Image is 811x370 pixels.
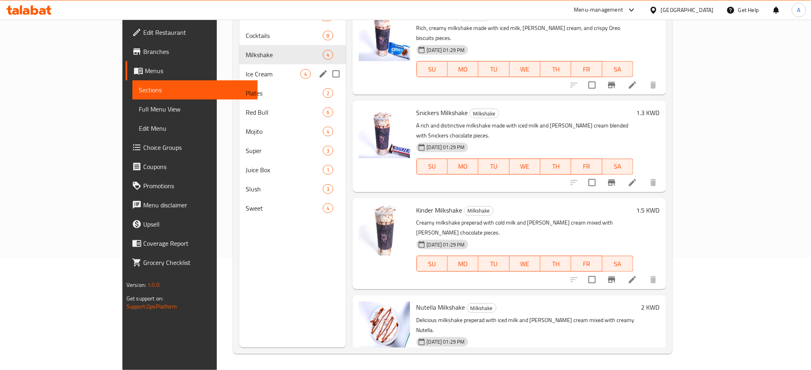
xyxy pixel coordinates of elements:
span: TH [544,258,568,270]
span: Milkshake [470,109,499,118]
span: FR [575,64,599,75]
button: Branch-specific-item [602,76,621,95]
a: Menu disclaimer [126,195,258,215]
span: Coverage Report [143,239,252,248]
button: SA [603,61,633,77]
div: Cocktails8 [239,26,346,45]
button: SU [417,159,448,175]
span: 3 [323,147,332,155]
span: Edit Restaurant [143,28,252,37]
a: Branches [126,42,258,61]
a: Coverage Report [126,234,258,253]
div: items [323,203,333,213]
h6: 2 KWD [641,302,660,313]
span: WE [513,161,537,172]
span: SU [420,258,445,270]
div: Mojito4 [239,122,346,141]
span: A [797,6,801,14]
span: FR [575,258,599,270]
span: SU [420,161,445,172]
img: Nutella Milkshake [359,302,410,353]
div: [GEOGRAPHIC_DATA] [661,6,714,14]
div: Menu-management [574,5,623,15]
a: Edit menu item [628,275,637,284]
button: WE [510,256,541,272]
span: [DATE] 01:29 PM [424,46,468,54]
span: SA [606,64,630,75]
span: Full Menu View [139,104,252,114]
span: MO [451,161,475,172]
span: Grocery Checklist [143,258,252,267]
div: Milkshake [464,206,494,216]
button: FR [571,159,602,175]
img: Snickers Milkshake [359,107,410,158]
span: Branches [143,47,252,56]
div: Milkshake4 [239,45,346,64]
p: Creamy milkshake preperad with cold milk and [PERSON_NAME] cream mixed with [PERSON_NAME] chocola... [417,218,633,238]
span: [DATE] 01:29 PM [424,338,468,346]
span: Upsell [143,219,252,229]
h6: 1.3 KWD [637,10,660,21]
span: [DATE] 01:29 PM [424,143,468,151]
span: TH [544,161,568,172]
a: Grocery Checklist [126,253,258,272]
button: FR [571,61,602,77]
a: Edit menu item [628,178,637,187]
div: Super3 [239,141,346,160]
a: Choice Groups [126,138,258,157]
a: Edit Menu [132,119,258,138]
button: Branch-specific-item [602,270,621,289]
div: Sweet4 [239,199,346,218]
a: Edit Restaurant [126,23,258,42]
button: SU [417,256,448,272]
span: TU [482,161,506,172]
button: MO [448,159,479,175]
button: SA [603,159,633,175]
div: items [323,165,333,175]
div: Plates2 [239,84,346,103]
button: SU [417,61,448,77]
span: Select to update [584,77,601,93]
p: Delicious milkshake preperad with iced milk and [PERSON_NAME] cream mixed with creamy Nutella. [417,315,638,335]
button: delete [644,173,663,192]
span: Plates [246,88,323,98]
span: MO [451,258,475,270]
p: A rich and distinctive milkshake made with iced milk and [PERSON_NAME] cream blended with Snicker... [417,121,633,141]
span: 4 [323,205,332,212]
span: Milkshake [246,50,323,60]
span: 8 [323,32,332,40]
h6: 1.5 KWD [637,205,660,216]
span: Coupons [143,162,252,171]
span: MO [451,64,475,75]
span: Mojito [246,127,323,136]
span: Cocktails [246,31,323,40]
a: Coupons [126,157,258,176]
a: Promotions [126,176,258,195]
span: Juice Box [246,165,323,175]
button: TH [541,159,571,175]
span: TU [482,64,506,75]
button: WE [510,61,541,77]
div: items [323,127,333,136]
span: WE [513,64,537,75]
span: [DATE] 01:29 PM [424,241,468,249]
button: edit [317,68,329,80]
span: Promotions [143,181,252,191]
span: Menu disclaimer [143,200,252,210]
div: items [323,50,333,60]
div: Ice Cream4edit [239,64,346,84]
div: items [323,88,333,98]
div: Slush3 [239,179,346,199]
button: TH [541,61,571,77]
span: 1 [323,166,332,174]
span: Select to update [584,174,601,191]
span: Milkshake [465,206,493,215]
span: TH [544,64,568,75]
button: TU [479,256,509,272]
span: Sweet [246,203,323,213]
button: MO [448,61,479,77]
